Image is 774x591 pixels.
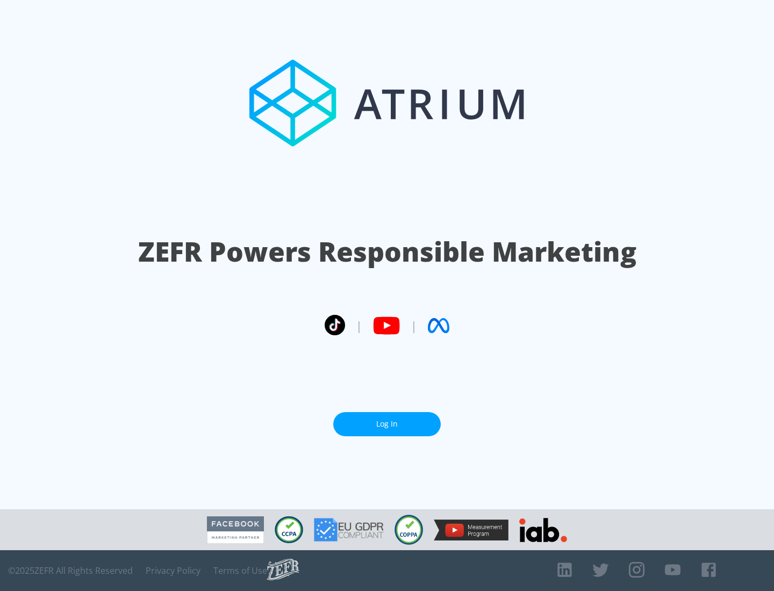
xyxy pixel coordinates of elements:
img: GDPR Compliant [314,518,384,542]
img: CCPA Compliant [275,516,303,543]
img: IAB [519,518,567,542]
span: | [356,318,362,334]
span: © 2025 ZEFR All Rights Reserved [8,565,133,576]
h1: ZEFR Powers Responsible Marketing [138,233,636,270]
a: Log In [333,412,441,436]
img: YouTube Measurement Program [434,520,508,540]
img: Facebook Marketing Partner [207,516,264,544]
a: Terms of Use [213,565,267,576]
span: | [411,318,417,334]
a: Privacy Policy [146,565,200,576]
img: COPPA Compliant [395,515,423,545]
